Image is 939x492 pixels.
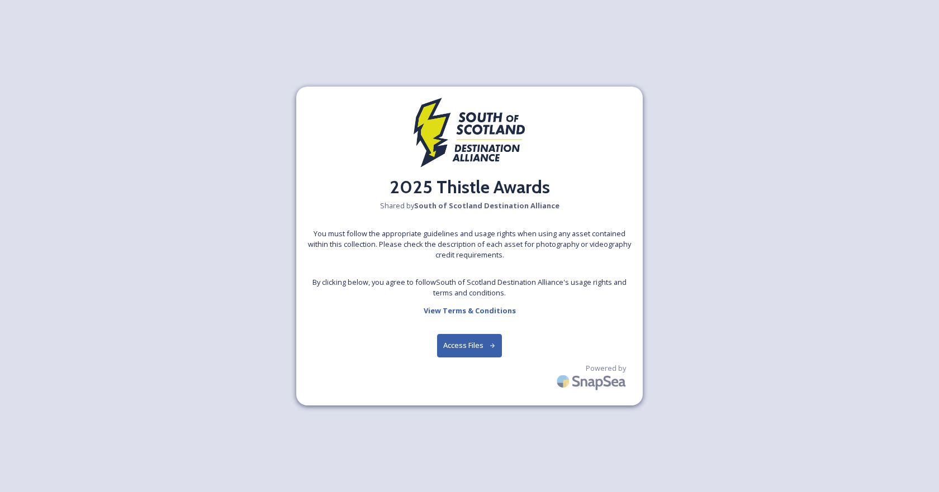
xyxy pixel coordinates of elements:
[424,304,516,317] a: View Terms & Conditions
[307,228,632,261] span: You must follow the appropriate guidelines and usage rights when using any asset contained within...
[586,363,626,374] span: Powered by
[390,174,550,200] h2: 2025 Thistle Awards
[414,200,559,211] strong: South of Scotland Destination Alliance
[380,200,559,211] span: Shared by
[553,368,632,394] img: SnapSea Logo
[307,277,632,298] span: By clicking below, you agree to follow South of Scotland Destination Alliance 's usage rights and...
[414,98,525,174] img: 2021_SSH_Destination_colour.png
[437,334,502,357] button: Access Files
[424,305,516,316] strong: View Terms & Conditions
